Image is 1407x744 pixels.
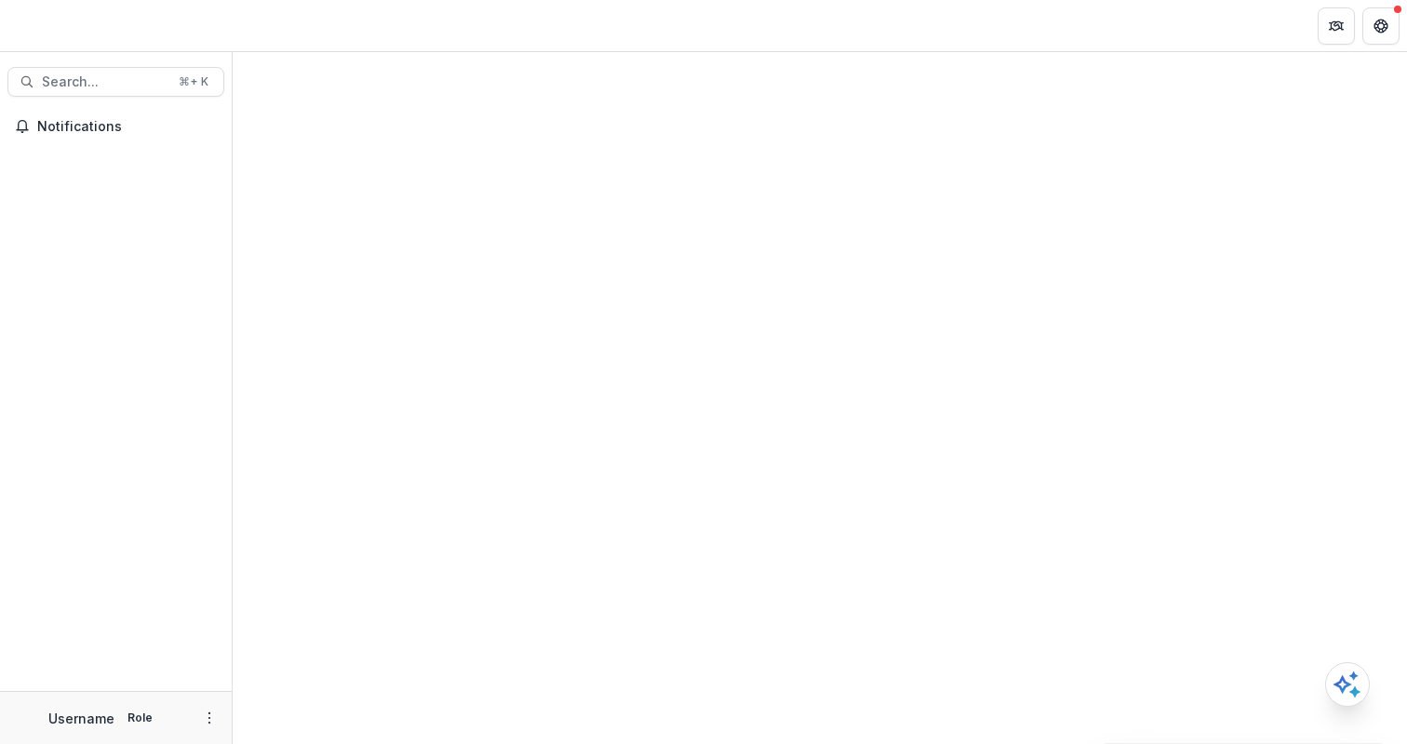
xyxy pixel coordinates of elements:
[198,707,221,729] button: More
[1362,7,1400,45] button: Get Help
[175,72,212,92] div: ⌘ + K
[1325,662,1370,707] button: Open AI Assistant
[48,709,114,728] p: Username
[122,710,158,726] p: Role
[37,119,217,135] span: Notifications
[1318,7,1355,45] button: Partners
[42,74,167,90] span: Search...
[240,12,319,39] nav: breadcrumb
[7,112,224,141] button: Notifications
[7,67,224,97] button: Search...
